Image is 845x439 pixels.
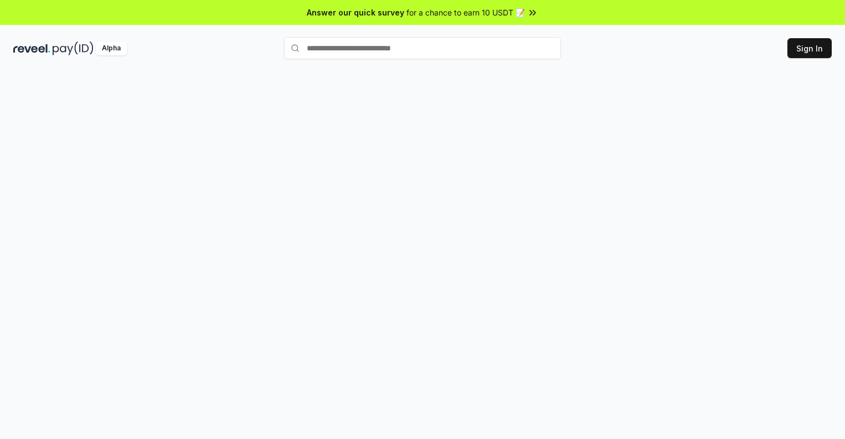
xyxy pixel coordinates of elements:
[307,7,404,18] span: Answer our quick survey
[96,42,127,55] div: Alpha
[53,42,94,55] img: pay_id
[787,38,832,58] button: Sign In
[406,7,525,18] span: for a chance to earn 10 USDT 📝
[13,42,50,55] img: reveel_dark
